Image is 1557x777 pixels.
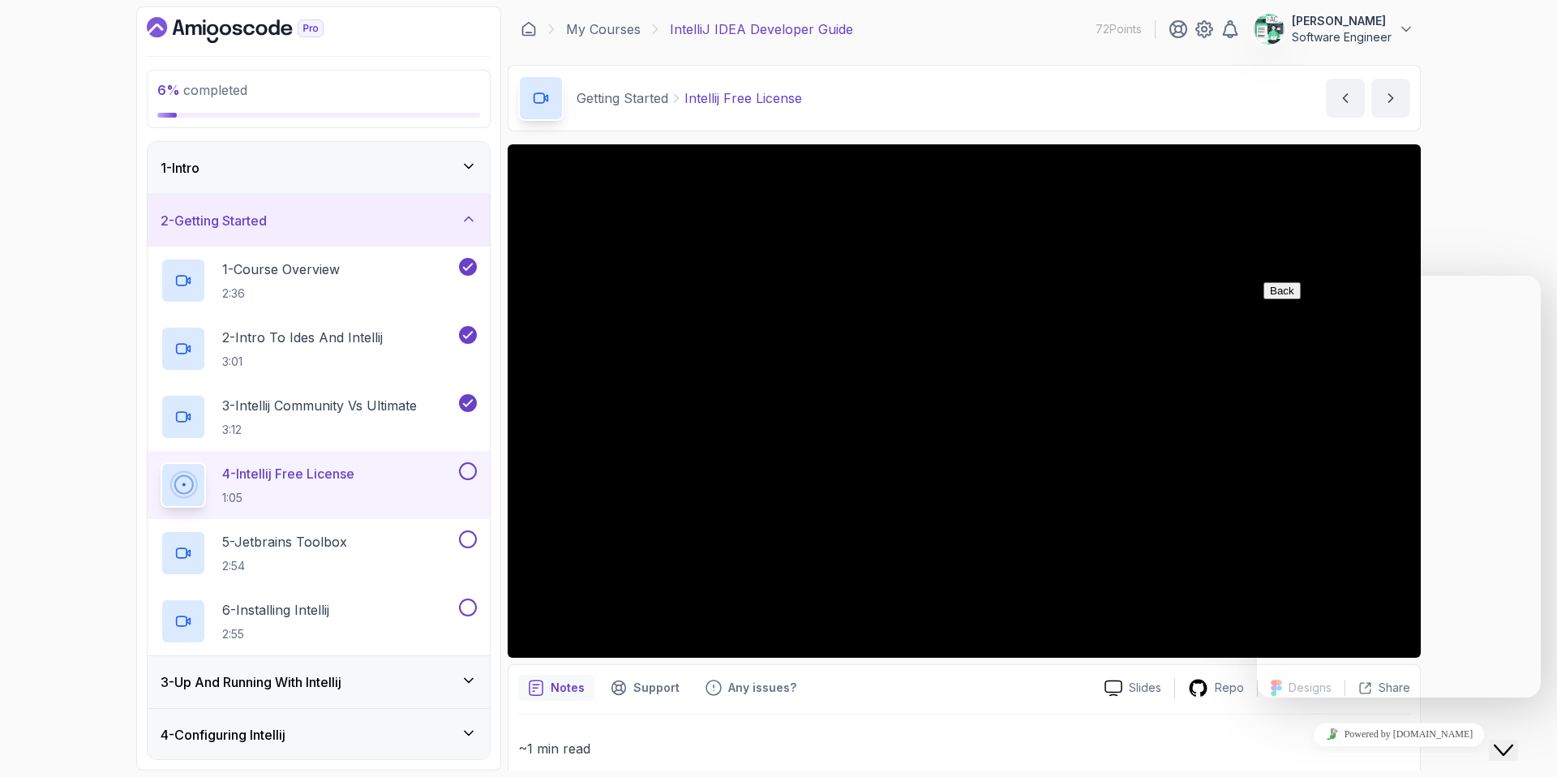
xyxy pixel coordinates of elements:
a: Dashboard [521,21,537,37]
p: 3 - Intellij Community Vs Ultimate [222,396,417,415]
p: Software Engineer [1292,29,1392,45]
p: 1:05 [222,490,354,506]
p: [PERSON_NAME] [1292,13,1392,29]
p: 2:36 [222,285,340,302]
button: Feedback button [696,675,806,701]
button: 2-Getting Started [148,195,490,247]
a: Repo [1175,678,1257,698]
p: Intellij Free License [684,88,802,108]
iframe: chat widget [1257,716,1541,753]
p: 2:54 [222,558,347,574]
button: user profile image[PERSON_NAME]Software Engineer [1253,13,1414,45]
p: 4 - Intellij Free License [222,464,354,483]
button: 6-Installing Intellij2:55 [161,599,477,644]
p: 2:55 [222,626,329,642]
p: IntelliJ IDEA Developer Guide [670,19,853,39]
p: 3:01 [222,354,383,370]
p: Support [633,680,680,696]
span: 6 % [157,82,180,98]
iframe: chat widget [1257,276,1541,698]
a: Slides [1092,680,1174,697]
button: 1-Intro [148,142,490,194]
p: Getting Started [577,88,668,108]
button: Support button [601,675,689,701]
h3: 2 - Getting Started [161,211,267,230]
button: notes button [518,675,594,701]
iframe: 3 - IntelliJ Free Licence [508,144,1421,658]
h3: 1 - Intro [161,158,199,178]
span: completed [157,82,247,98]
h3: 3 - Up And Running With Intellij [161,672,341,692]
p: 2 - Intro To Ides And Intellij [222,328,383,347]
img: user profile image [1254,14,1285,45]
p: 72 Points [1096,21,1142,37]
button: previous content [1326,79,1365,118]
button: next content [1371,79,1410,118]
button: 5-Jetbrains Toolbox2:54 [161,530,477,576]
a: My Courses [566,19,641,39]
p: 3:12 [222,422,417,438]
button: 3-Intellij Community Vs Ultimate3:12 [161,394,477,440]
iframe: chat widget [1489,712,1541,761]
p: Notes [551,680,585,696]
p: 6 - Installing Intellij [222,600,329,620]
p: Repo [1215,680,1244,696]
button: 4-Intellij Free License1:05 [161,462,477,508]
p: Any issues? [728,680,796,696]
p: ~1 min read [518,737,1410,760]
button: 4-Configuring Intellij [148,709,490,761]
p: 5 - Jetbrains Toolbox [222,532,347,552]
p: 1 - Course Overview [222,260,340,279]
button: 1-Course Overview2:36 [161,258,477,303]
a: Dashboard [147,17,361,43]
button: 3-Up And Running With Intellij [148,656,490,708]
h3: 4 - Configuring Intellij [161,725,285,745]
p: Slides [1129,680,1161,696]
button: 2-Intro To Ides And Intellij3:01 [161,326,477,371]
